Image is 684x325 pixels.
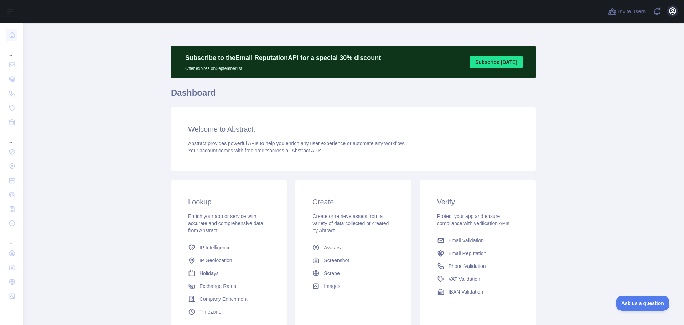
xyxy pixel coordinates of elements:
[449,275,480,283] span: VAT Validation
[185,241,273,254] a: IP Intelligence
[185,280,273,293] a: Exchange Rates
[6,43,17,57] div: ...
[449,237,484,244] span: Email Validation
[199,308,221,315] span: Timezone
[199,244,231,251] span: IP Intelligence
[3,17,104,29] h5: Bazaarvoice Analytics content is not detected on this page.
[310,267,397,280] a: Scrape
[310,280,397,293] a: Images
[434,285,522,298] a: IBAN Validation
[310,254,397,267] a: Screenshot
[449,288,483,295] span: IBAN Validation
[188,148,323,153] span: Your account comes with across all Abstract APIs.
[185,305,273,318] a: Timezone
[437,197,519,207] h3: Verify
[3,3,104,9] p: Analytics Inspector 1.7.0
[312,197,394,207] h3: Create
[324,283,340,290] span: Images
[245,148,269,153] span: free credits
[171,87,536,104] h1: Dashboard
[324,244,341,251] span: Avatars
[449,263,486,270] span: Phone Validation
[616,296,670,311] iframe: Toggle Customer Support
[188,197,270,207] h3: Lookup
[470,56,523,68] button: Subscribe [DATE]
[6,231,17,245] div: ...
[185,53,381,63] p: Subscribe to the Email Reputation API for a special 30 % discount
[185,254,273,267] a: IP Geolocation
[324,257,349,264] span: Screenshot
[188,141,405,146] span: Abstract provides powerful APIs to help you enrich any user experience or automate any workflow.
[434,273,522,285] a: VAT Validation
[199,283,236,290] span: Exchange Rates
[199,295,248,303] span: Company Enrichment
[188,124,519,134] h3: Welcome to Abstract.
[185,293,273,305] a: Company Enrichment
[434,247,522,260] a: Email Reputation
[449,250,487,257] span: Email Reputation
[434,260,522,273] a: Phone Validation
[618,7,646,16] span: Invite users
[3,40,43,46] abbr: Enabling validation will send analytics events to the Bazaarvoice validation service. If an event...
[312,213,389,233] span: Create or retrieve assets from a variety of data collected or created by Abtract
[199,270,219,277] span: Holidays
[607,6,647,17] button: Invite users
[185,267,273,280] a: Holidays
[6,130,17,144] div: ...
[310,241,397,254] a: Avatars
[199,257,232,264] span: IP Geolocation
[434,234,522,247] a: Email Validation
[324,270,340,277] span: Scrape
[188,213,263,233] span: Enrich your app or service with accurate and comprehensive data from Abstract
[437,213,509,226] span: Protect your app and ensure compliance with verification APIs
[3,40,43,46] a: Enable Validation
[185,63,381,71] p: Offer expires on September 1st.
